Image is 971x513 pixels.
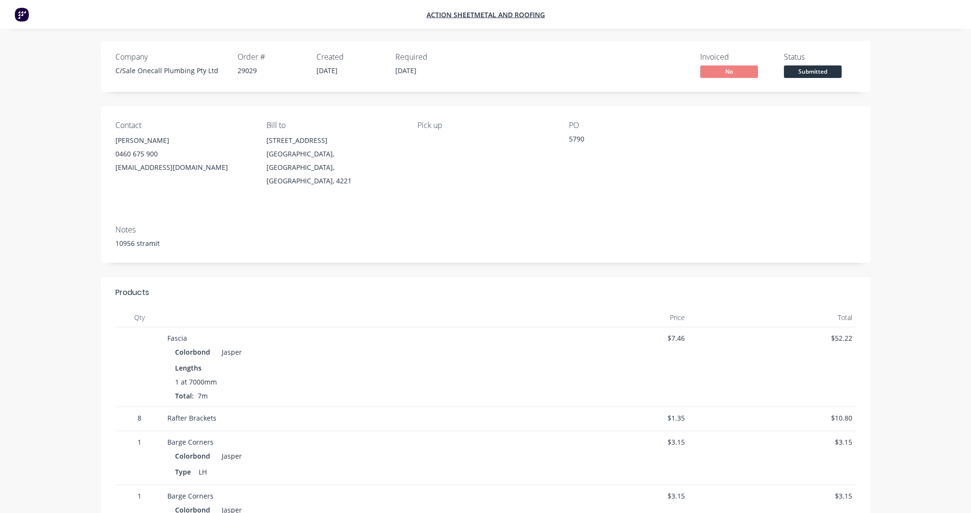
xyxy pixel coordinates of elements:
[175,449,214,463] div: Colorbond
[115,121,251,130] div: Contact
[119,413,160,423] span: 8
[175,391,194,400] span: Total:
[119,437,160,447] span: 1
[700,52,772,62] div: Invoiced
[526,437,685,447] span: $3.15
[115,65,226,76] div: C/Sale Onecall Plumbing Pty Ltd
[238,65,305,76] div: 29029
[693,413,852,423] span: $10.80
[115,161,251,174] div: [EMAIL_ADDRESS][DOMAIN_NAME]
[266,134,402,147] div: [STREET_ADDRESS]
[522,308,689,327] div: Price
[526,413,685,423] span: $1.35
[427,10,545,19] a: Action Sheetmetal and Roofing
[115,134,251,147] div: [PERSON_NAME]
[175,377,217,387] span: 1 at 7000mm
[526,491,685,501] span: $3.15
[194,391,212,400] span: 7m
[693,333,852,343] span: $52.22
[115,238,856,248] div: 10956 stramit
[395,52,463,62] div: Required
[115,134,251,174] div: [PERSON_NAME]0460 675 900[EMAIL_ADDRESS][DOMAIN_NAME]
[526,333,685,343] span: $7.46
[316,66,338,75] span: [DATE]
[218,449,242,463] div: Jasper
[167,491,214,500] span: Barge Corners
[115,308,164,327] div: Qty
[175,345,214,359] div: Colorbond
[115,147,251,161] div: 0460 675 900
[569,134,689,147] div: 5790
[115,52,226,62] div: Company
[175,465,195,479] div: Type
[167,333,187,343] span: Fascia
[175,363,202,373] span: Lengths
[266,134,402,188] div: [STREET_ADDRESS][GEOGRAPHIC_DATA], [GEOGRAPHIC_DATA], [GEOGRAPHIC_DATA], 4221
[569,121,705,130] div: PO
[218,345,242,359] div: Jasper
[238,52,305,62] div: Order #
[167,437,214,447] span: Barge Corners
[316,52,384,62] div: Created
[395,66,416,75] span: [DATE]
[266,147,402,188] div: [GEOGRAPHIC_DATA], [GEOGRAPHIC_DATA], [GEOGRAPHIC_DATA], 4221
[784,65,842,77] span: Submitted
[115,287,149,298] div: Products
[195,465,211,479] div: LH
[14,7,29,22] img: Factory
[167,413,216,423] span: Rafter Brackets
[700,65,758,77] span: No
[417,121,553,130] div: Pick up
[693,491,852,501] span: $3.15
[693,437,852,447] span: $3.15
[784,52,856,62] div: Status
[689,308,856,327] div: Total
[119,491,160,501] span: 1
[266,121,402,130] div: Bill to
[115,225,856,234] div: Notes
